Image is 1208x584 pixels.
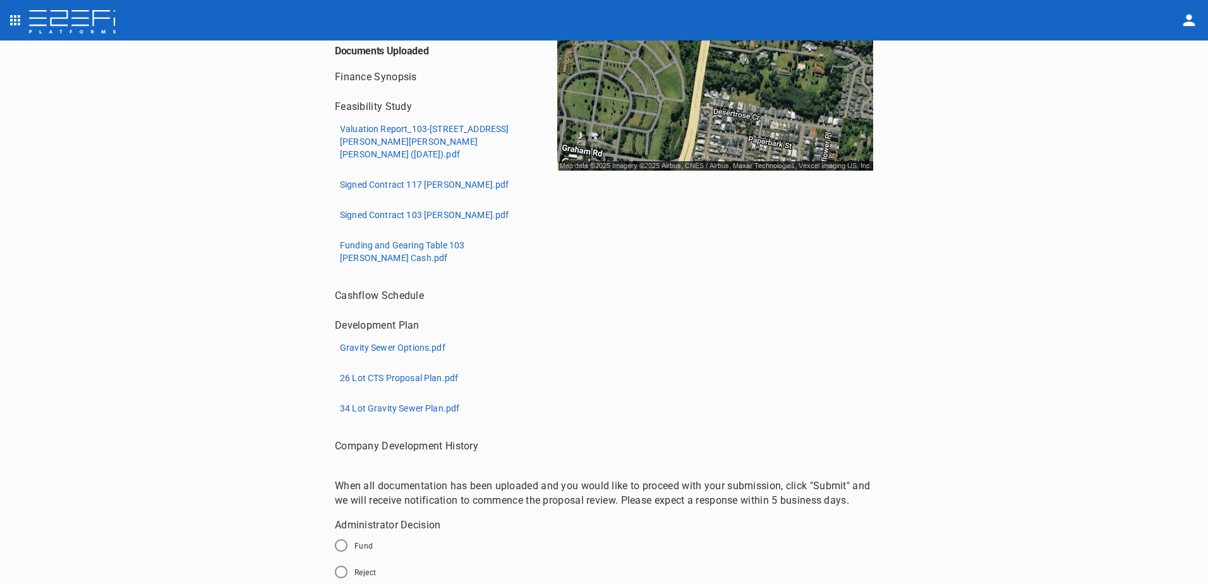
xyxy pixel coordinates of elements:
[335,35,557,57] h6: Documents Uploaded
[340,209,509,221] p: Signed Contract 103 [PERSON_NAME].pdf
[335,119,534,164] button: Valuation Report_103-[STREET_ADDRESS][PERSON_NAME][PERSON_NAME][PERSON_NAME] ([DATE]).pdf
[335,99,412,114] p: Feasibility Study
[340,372,458,384] p: 26 Lot CTS Proposal Plan.pdf
[335,439,478,453] p: Company Development History
[335,288,424,303] p: Cashflow Schedule
[335,205,514,225] button: Signed Contract 103 [PERSON_NAME].pdf
[335,518,873,532] label: Administrator Decision
[340,178,509,191] p: Signed Contract 117 [PERSON_NAME].pdf
[340,123,529,161] p: Valuation Report_103-[STREET_ADDRESS][PERSON_NAME][PERSON_NAME][PERSON_NAME] ([DATE]).pdf
[335,478,873,508] p: When all documentation has been uploaded and you would like to proceed with your submission, clic...
[354,568,376,577] span: Reject
[335,174,514,195] button: Signed Contract 117 [PERSON_NAME].pdf
[340,239,529,264] p: Funding and Gearing Table 103 [PERSON_NAME] Cash.pdf
[335,318,420,332] p: Development Plan
[335,235,534,268] button: Funding and Gearing Table 103 [PERSON_NAME] Cash.pdf
[335,398,464,418] button: 34 Lot Gravity Sewer Plan.pdf
[335,70,417,84] p: Finance Synopsis
[335,368,463,388] button: 26 Lot CTS Proposal Plan.pdf
[335,338,450,358] button: Gravity Sewer Options.pdf
[354,542,373,551] span: Fund
[340,402,459,415] p: 34 Lot Gravity Sewer Plan.pdf
[340,341,445,354] p: Gravity Sewer Options.pdf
